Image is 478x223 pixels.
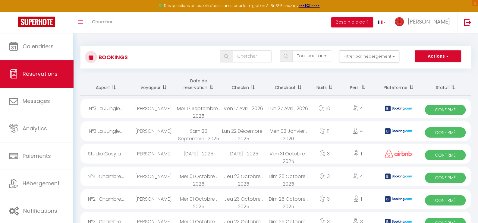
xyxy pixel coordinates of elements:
[395,17,404,26] img: ...
[464,18,471,26] img: logout
[311,73,338,96] th: Sort by nights
[299,3,320,8] a: >>> ICI <<<<
[23,97,50,105] span: Messages
[23,207,57,215] span: Notifications
[176,73,221,96] th: Sort by booking date
[233,50,272,62] input: Chercher
[339,50,399,62] button: Filtrer par hébergement
[23,180,60,187] span: Hébergement
[97,50,128,64] h3: Bookings
[415,50,461,62] button: Actions
[266,73,311,96] th: Sort by checkout
[338,73,377,96] th: Sort by people
[23,70,58,78] span: Réservations
[92,18,113,25] span: Chercher
[87,12,117,33] a: Chercher
[331,17,373,27] button: Besoin d'aide ?
[408,18,450,25] span: [PERSON_NAME]
[390,12,458,33] a: ... [PERSON_NAME]
[377,73,420,96] th: Sort by channel
[221,73,266,96] th: Sort by checkin
[23,125,47,132] span: Analytics
[18,17,55,27] img: Super Booking
[23,152,51,160] span: Paiements
[131,73,176,96] th: Sort by guest
[80,73,131,96] th: Sort by rentals
[420,73,471,96] th: Sort by status
[23,43,54,50] span: Calendriers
